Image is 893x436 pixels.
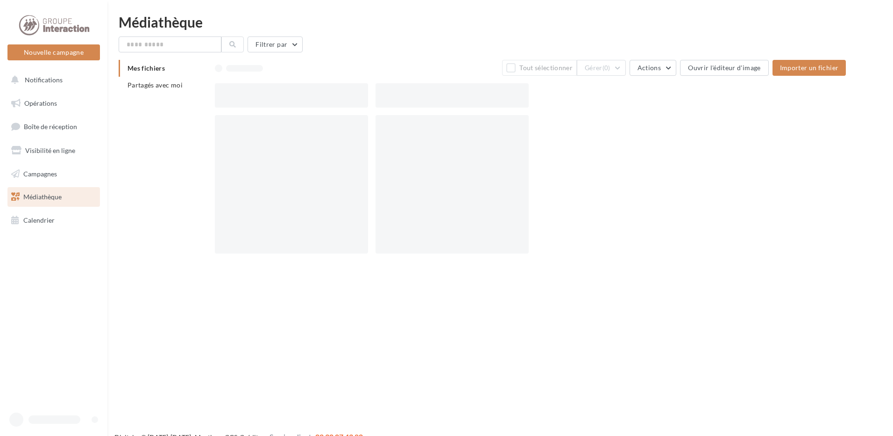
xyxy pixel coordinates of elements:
div: Médiathèque [119,15,882,29]
span: Médiathèque [23,193,62,201]
button: Filtrer par [248,36,303,52]
a: Médiathèque [6,187,102,207]
span: Visibilité en ligne [25,146,75,154]
span: Importer un fichier [780,64,839,72]
span: Actions [638,64,661,72]
button: Notifications [6,70,98,90]
a: Campagnes [6,164,102,184]
span: Campagnes [23,169,57,177]
button: Ouvrir l'éditeur d'image [680,60,768,76]
a: Visibilité en ligne [6,141,102,160]
span: (0) [602,64,610,72]
span: Mes fichiers [128,64,165,72]
button: Nouvelle campagne [7,44,100,60]
span: Boîte de réception [24,123,77,131]
a: Boîte de réception [6,116,102,137]
button: Gérer(0) [577,60,626,76]
span: Notifications [25,76,63,84]
span: Partagés avec moi [128,81,183,89]
a: Opérations [6,94,102,113]
a: Calendrier [6,211,102,230]
button: Importer un fichier [773,60,846,76]
button: Tout sélectionner [502,60,577,76]
span: Calendrier [23,216,55,224]
button: Actions [630,60,676,76]
span: Opérations [24,99,57,107]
